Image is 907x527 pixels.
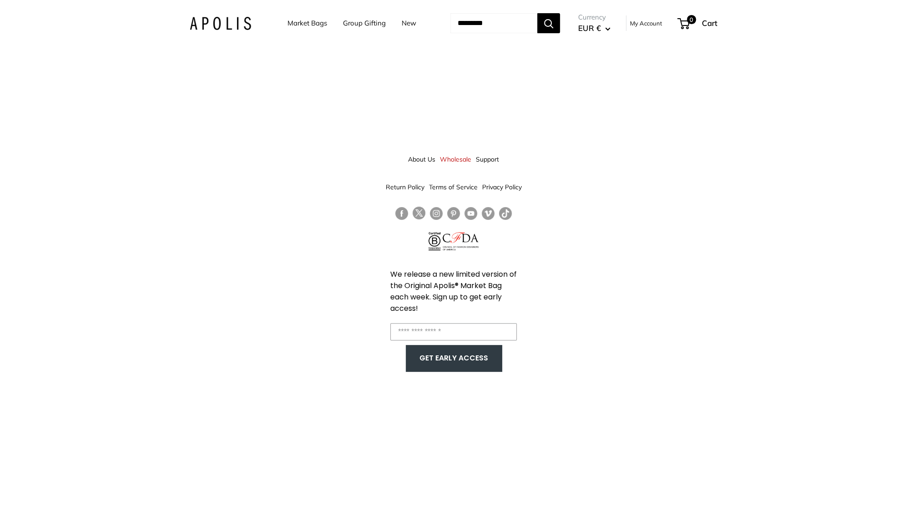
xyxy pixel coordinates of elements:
span: Cart [702,18,717,28]
input: Search... [450,13,537,33]
a: About Us [408,151,435,167]
a: Follow us on Tumblr [499,207,512,220]
span: We release a new limited version of the Original Apolis® Market Bag each week. Sign up to get ear... [390,269,517,314]
span: EUR € [578,23,601,33]
a: Market Bags [287,17,327,30]
span: Currency [578,11,610,24]
a: Follow us on Instagram [430,207,443,220]
a: Follow us on YouTube [464,207,477,220]
a: Follow us on Twitter [413,207,425,223]
a: 0 Cart [678,16,717,30]
a: Terms of Service [429,179,478,195]
button: GET EARLY ACCESS [415,350,493,367]
img: Apolis [190,17,251,30]
a: New [402,17,416,30]
a: Follow us on Vimeo [482,207,494,220]
a: Wholesale [440,151,471,167]
a: My Account [630,18,662,29]
img: Council of Fashion Designers of America Member [443,232,479,250]
a: Privacy Policy [482,179,522,195]
a: Follow us on Facebook [395,207,408,220]
a: Support [476,151,499,167]
button: Search [537,13,560,33]
input: Enter your email [390,323,517,340]
a: Group Gifting [343,17,386,30]
a: Follow us on Pinterest [447,207,460,220]
span: 0 [687,15,696,24]
a: Return Policy [386,179,424,195]
img: Certified B Corporation [428,232,441,250]
button: EUR € [578,21,610,35]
